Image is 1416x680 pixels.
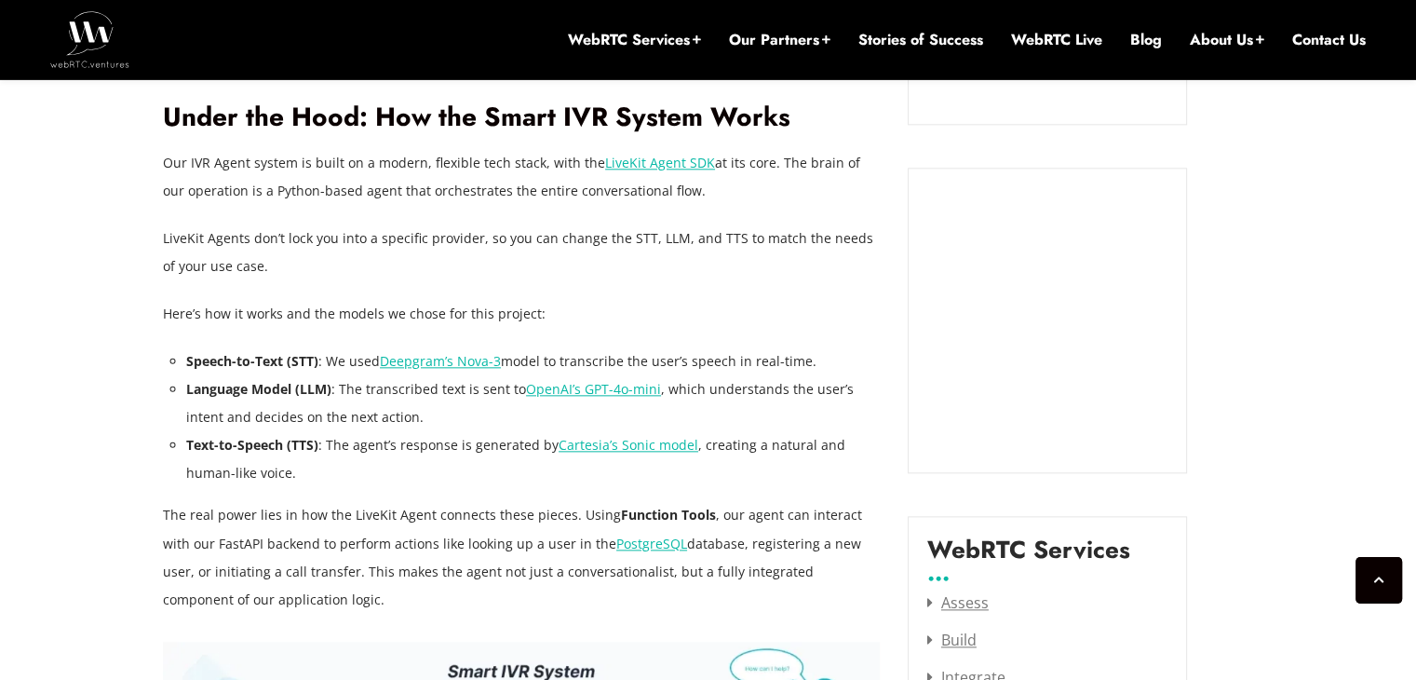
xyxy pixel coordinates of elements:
a: WebRTC Live [1011,30,1102,50]
a: Build [927,630,977,650]
a: Stories of Success [858,30,983,50]
a: About Us [1190,30,1264,50]
strong: Speech-to-Text (STT) [186,352,318,370]
p: Here’s how it works and the models we chose for this project: [163,300,880,328]
a: Contact Us [1292,30,1366,50]
p: LiveKit Agents don’t lock you into a specific provider, so you can change the STT, LLM, and TTS t... [163,224,880,280]
img: WebRTC.ventures [50,11,129,67]
a: Assess [927,592,989,613]
a: WebRTC Services [568,30,701,50]
strong: Function Tools [621,506,716,524]
a: OpenAI’s GPT-4o-mini [526,380,661,398]
a: Our Partners [729,30,830,50]
a: LiveKit Agent SDK [605,154,715,171]
a: Blog [1130,30,1162,50]
a: PostgreSQL [616,535,687,552]
li: : The transcribed text is sent to , which understands the user’s intent and decides on the next a... [186,375,880,431]
li: : The agent’s response is generated by , creating a natural and human-like voice. [186,431,880,487]
iframe: Embedded CTA [927,187,1167,454]
label: WebRTC Services [927,536,1130,578]
p: The real power lies in how the LiveKit Agent connects these pieces. Using , our agent can interac... [163,501,880,613]
li: : We used model to transcribe the user’s speech in real-time. [186,347,880,375]
a: Deepgram’s Nova-3 [380,352,501,370]
strong: Text-to-Speech (TTS) [186,436,318,454]
p: Our IVR Agent system is built on a modern, flexible tech stack, with the at its core. The brain o... [163,149,880,205]
h2: Under the Hood: How the Smart IVR System Works [163,102,880,134]
a: Cartesia’s Sonic model [559,436,698,454]
strong: Language Model (LLM) [186,380,331,398]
